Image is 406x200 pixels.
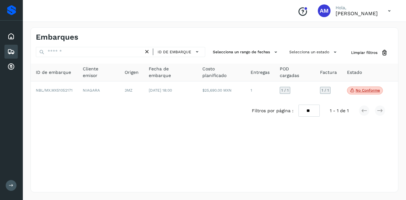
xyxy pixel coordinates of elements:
[149,88,172,93] span: [DATE] 18:00
[202,66,240,79] span: Costo planificado
[246,81,275,100] td: 1
[251,69,270,76] span: Entregas
[4,45,18,59] div: Embarques
[287,47,341,57] button: Selecciona un estado
[83,66,115,79] span: Cliente emisor
[156,47,202,56] button: ID de embarque
[281,88,289,92] span: 1 / 1
[120,81,144,100] td: 3MZ
[347,69,362,76] span: Estado
[351,50,377,55] span: Limpiar filtros
[280,66,310,79] span: POD cargadas
[252,107,293,114] span: Filtros por página :
[356,88,380,93] p: No conforme
[78,81,120,100] td: NIAGARA
[36,69,71,76] span: ID de embarque
[36,88,73,93] span: NBL/MX.MX51052171
[149,66,193,79] span: Fecha de embarque
[336,5,378,10] p: Hola,
[158,49,191,55] span: ID de embarque
[197,81,246,100] td: $25,690.00 MXN
[330,107,349,114] span: 1 - 1 de 1
[125,69,139,76] span: Origen
[36,33,78,42] h4: Embarques
[210,47,282,57] button: Selecciona un rango de fechas
[4,60,18,74] div: Cuentas por cobrar
[4,29,18,43] div: Inicio
[322,88,329,92] span: 1 / 1
[320,69,337,76] span: Factura
[346,47,393,59] button: Limpiar filtros
[336,10,378,16] p: Angele Monserrat Manriquez Bisuett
